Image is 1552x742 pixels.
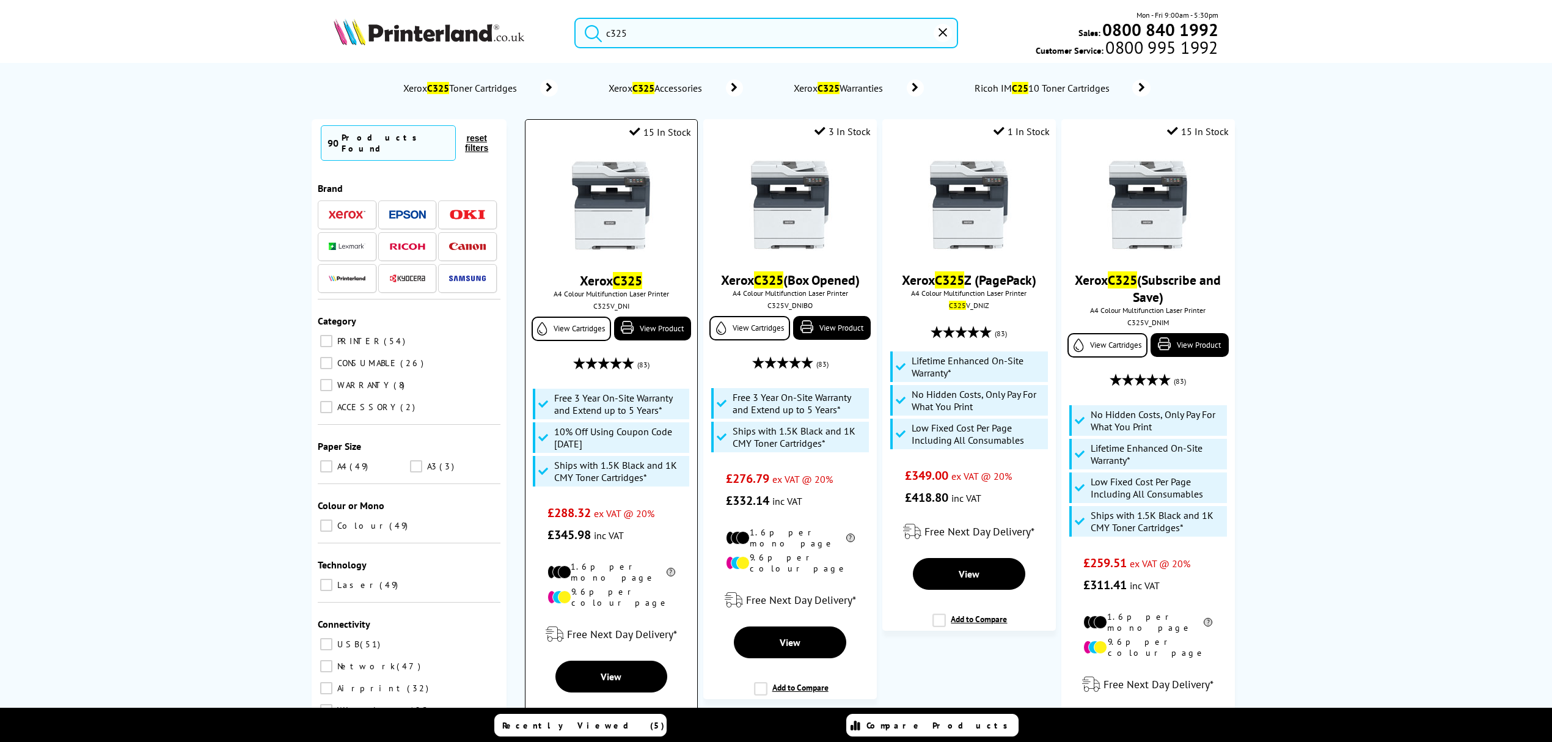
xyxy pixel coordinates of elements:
[912,422,1045,446] span: Low Fixed Cost Per Page Including All Consumables
[334,461,348,472] span: A4
[1036,42,1218,56] span: Customer Service:
[754,271,783,288] mark: C325
[400,402,418,413] span: 2
[397,661,423,672] span: 47
[792,82,888,94] span: Xerox Warranties
[547,527,591,543] span: £345.98
[318,182,343,194] span: Brand
[846,714,1019,736] a: Compare Products
[1083,636,1212,658] li: 9.6p per colour page
[532,289,691,298] span: A4 Colour Multifunction Laser Printer
[320,520,332,532] input: Colour 49
[554,425,686,450] span: 10% Off Using Coupon Code [DATE]
[427,82,449,94] mark: C325
[1104,677,1213,691] span: Free Next Day Delivery*
[1091,476,1224,500] span: Low Fixed Cost Per Page Including All Consumables
[629,126,691,138] div: 15 In Stock
[726,471,769,487] span: £276.79
[721,271,860,288] a: XeroxC325(Box Opened)
[502,720,665,731] span: Recently Viewed (5)
[1067,333,1148,358] a: View Cartridges
[1067,667,1228,702] div: modal_delivery
[607,82,708,94] span: Xerox Accessories
[334,579,378,590] span: Laser
[1174,370,1186,393] span: (83)
[334,18,524,45] img: Printerland Logo
[888,288,1049,298] span: A4 Colour Multifunction Laser Printer
[613,272,642,289] mark: C325
[389,243,426,250] img: Ricoh
[601,670,621,683] span: View
[1091,442,1224,466] span: Lifetime Enhanced On-Site Warranty*
[1137,9,1218,21] span: Mon - Fri 9:00am - 5:30pm
[793,316,871,340] a: View Product
[334,380,392,391] span: WARRANTY
[1083,555,1127,571] span: £259.51
[334,336,383,347] span: PRINTER
[1167,125,1229,138] div: 15 In Stock
[547,505,591,521] span: £288.32
[772,495,802,507] span: inc VAT
[1108,271,1137,288] mark: C325
[733,391,866,416] span: Free 3 Year On-Site Warranty and Extend up to 5 Years*
[400,358,426,369] span: 26
[532,317,611,341] a: View Cartridges
[709,316,789,340] a: View Cartridges
[389,274,426,283] img: Kyocera
[567,627,677,641] span: Free Next Day Delivery*
[329,210,365,219] img: Xerox
[1100,24,1218,35] a: 0800 840 1992
[772,473,833,485] span: ex VAT @ 20%
[328,137,339,149] span: 90
[1067,306,1228,315] span: A4 Colour Multifunction Laser Printer
[1075,271,1221,306] a: XeroxC325(Subscribe and Save)
[709,288,870,298] span: A4 Colour Multifunction Laser Printer
[814,125,871,138] div: 3 In Stock
[594,529,624,542] span: inc VAT
[350,461,371,472] span: 49
[334,18,559,48] a: Printerland Logo
[816,353,829,376] span: (83)
[726,493,769,509] span: £332.14
[334,661,395,672] span: Network
[320,379,332,391] input: WARRANTY 8
[891,301,1046,310] div: V_DNIZ
[1078,27,1100,39] span: Sales:
[1083,611,1212,633] li: 1.6p per mono page
[932,614,1007,637] label: Add to Compare
[401,79,558,97] a: XeroxC325Toner Cartridges
[594,507,654,520] span: ex VAT @ 20%
[449,210,486,220] img: OKI
[574,18,958,48] input: Search product or
[951,492,981,504] span: inc VAT
[449,276,486,281] img: Samsung
[1102,159,1194,251] img: xerox-c325-front-small.jpg
[334,639,359,650] span: USB
[456,133,497,153] button: reset filters
[924,524,1034,538] span: Free Next Day Delivery*
[547,561,675,583] li: 1.6p per mono page
[334,402,399,413] span: ACCESSORY
[1104,42,1218,53] span: 0800 995 1992
[424,461,438,472] span: A3
[780,636,800,648] span: View
[734,626,846,658] a: View
[1083,577,1127,593] span: £311.41
[389,210,426,219] img: Epson
[384,336,408,347] span: 54
[923,159,1015,251] img: xerox-c325-front-small.jpg
[1102,18,1218,41] b: 0800 840 1992
[320,579,332,591] input: Laser 49
[318,499,384,512] span: Colour or Mono
[554,392,686,416] span: Free 3 Year On-Site Warranty and Extend up to 5 Years*
[318,559,367,571] span: Technology
[1130,557,1190,570] span: ex VAT @ 20%
[726,527,855,549] li: 1.6p per mono page
[712,301,867,310] div: C325V_DNIBO
[1091,509,1224,534] span: Ships with 1.5K Black and 1K CMY Toner Cartridges*
[342,132,449,154] div: Products Found
[792,79,924,97] a: XeroxC325Warranties
[320,638,332,650] input: USB 51
[637,353,650,377] span: (83)
[554,459,686,483] span: Ships with 1.5K Black and 1K CMY Toner Cartridges*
